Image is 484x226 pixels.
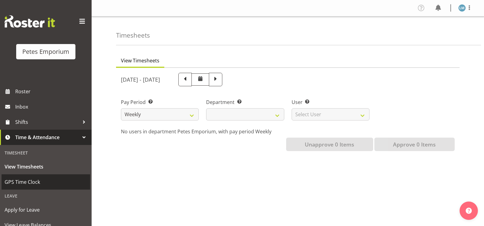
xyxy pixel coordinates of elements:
[116,32,150,39] h4: Timesheets
[121,76,160,83] h5: [DATE] - [DATE]
[466,208,472,214] img: help-xxl-2.png
[22,47,69,56] div: Petes Emporium
[5,162,87,171] span: View Timesheets
[2,174,90,190] a: GPS Time Clock
[121,57,159,64] span: View Timesheets
[292,98,369,106] label: User
[2,146,90,159] div: Timesheet
[5,177,87,187] span: GPS Time Clock
[2,202,90,217] a: Apply for Leave
[458,4,466,12] img: lianne-morete5410.jpg
[15,87,89,96] span: Roster
[286,138,373,151] button: Unapprove 0 Items
[5,15,55,28] img: Rosterit website logo
[121,98,199,106] label: Pay Period
[206,98,284,106] label: Department
[2,159,90,174] a: View Timesheets
[15,102,89,111] span: Inbox
[2,190,90,202] div: Leave
[305,140,354,148] span: Unapprove 0 Items
[121,128,455,135] p: No users in department Petes Emporium, with pay period Weekly
[393,140,436,148] span: Approve 0 Items
[15,133,79,142] span: Time & Attendance
[5,205,87,214] span: Apply for Leave
[374,138,455,151] button: Approve 0 Items
[15,117,79,127] span: Shifts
